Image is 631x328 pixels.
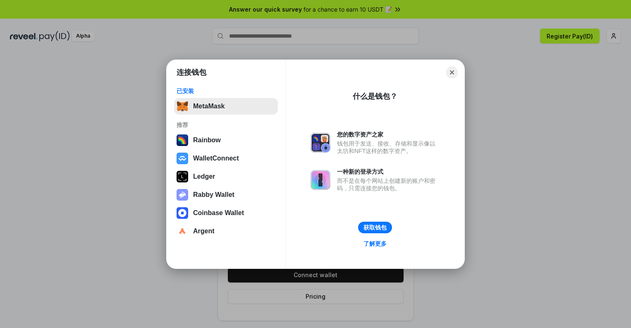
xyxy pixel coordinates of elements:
button: WalletConnect [174,150,278,167]
div: Rabby Wallet [193,191,234,199]
button: Argent [174,223,278,239]
div: 了解更多 [363,240,387,247]
button: Rabby Wallet [174,187,278,203]
button: Rainbow [174,132,278,148]
div: Argent [193,227,215,235]
div: 获取钱包 [363,224,387,231]
div: 您的数字资产之家 [337,131,440,138]
img: svg+xml,%3Csvg%20width%3D%2228%22%20height%3D%2228%22%20viewBox%3D%220%200%2028%2028%22%20fill%3D... [177,225,188,237]
div: MetaMask [193,103,225,110]
div: WalletConnect [193,155,239,162]
a: 了解更多 [359,238,392,249]
div: 而不是在每个网站上创建新的账户和密码，只需连接您的钱包。 [337,177,440,192]
button: 获取钱包 [358,222,392,233]
button: Coinbase Wallet [174,205,278,221]
div: 钱包用于发送、接收、存储和显示像以太坊和NFT这样的数字资产。 [337,140,440,155]
img: svg+xml,%3Csvg%20width%3D%2228%22%20height%3D%2228%22%20viewBox%3D%220%200%2028%2028%22%20fill%3D... [177,153,188,164]
div: Rainbow [193,136,221,144]
h1: 连接钱包 [177,67,206,77]
img: svg+xml,%3Csvg%20xmlns%3D%22http%3A%2F%2Fwww.w3.org%2F2000%2Fsvg%22%20fill%3D%22none%22%20viewBox... [311,170,330,190]
div: 推荐 [177,121,275,129]
img: svg+xml,%3Csvg%20xmlns%3D%22http%3A%2F%2Fwww.w3.org%2F2000%2Fsvg%22%20fill%3D%22none%22%20viewBox... [177,189,188,201]
img: svg+xml,%3Csvg%20width%3D%22120%22%20height%3D%22120%22%20viewBox%3D%220%200%20120%20120%22%20fil... [177,134,188,146]
img: svg+xml,%3Csvg%20xmlns%3D%22http%3A%2F%2Fwww.w3.org%2F2000%2Fsvg%22%20fill%3D%22none%22%20viewBox... [311,133,330,153]
button: Close [446,67,458,78]
img: svg+xml,%3Csvg%20xmlns%3D%22http%3A%2F%2Fwww.w3.org%2F2000%2Fsvg%22%20width%3D%2228%22%20height%3... [177,171,188,182]
div: 什么是钱包？ [353,91,397,101]
div: Coinbase Wallet [193,209,244,217]
img: svg+xml,%3Csvg%20width%3D%2228%22%20height%3D%2228%22%20viewBox%3D%220%200%2028%2028%22%20fill%3D... [177,207,188,219]
button: MetaMask [174,98,278,115]
img: svg+xml,%3Csvg%20fill%3D%22none%22%20height%3D%2233%22%20viewBox%3D%220%200%2035%2033%22%20width%... [177,101,188,112]
div: 已安装 [177,87,275,95]
div: Ledger [193,173,215,180]
div: 一种新的登录方式 [337,168,440,175]
button: Ledger [174,168,278,185]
